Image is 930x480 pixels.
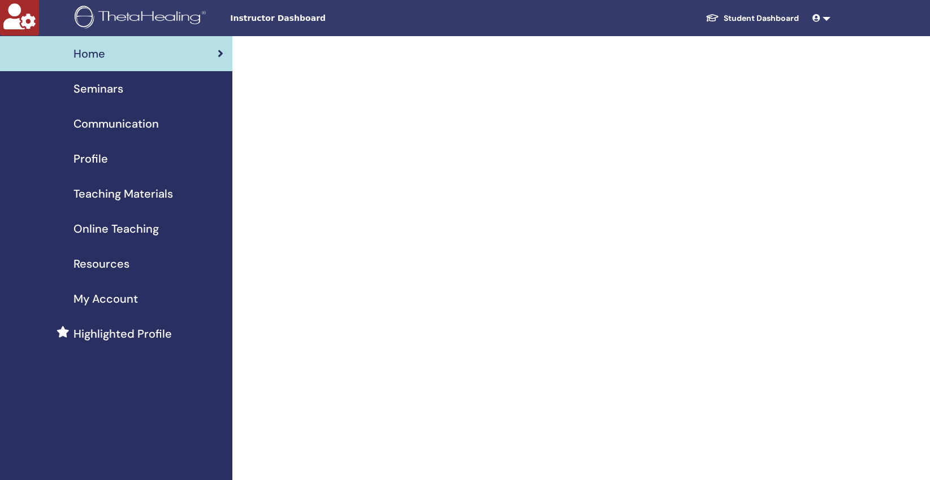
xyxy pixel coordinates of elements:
[73,220,159,237] span: Online Teaching
[73,325,172,342] span: Highlighted Profile
[75,6,210,31] img: logo.png
[73,255,129,272] span: Resources
[73,45,105,62] span: Home
[73,290,138,307] span: My Account
[73,150,108,167] span: Profile
[73,80,123,97] span: Seminars
[73,115,159,132] span: Communication
[697,8,808,29] a: Student Dashboard
[73,185,173,202] span: Teaching Materials
[230,12,400,24] span: Instructor Dashboard
[706,13,719,23] img: graduation-cap-white.svg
